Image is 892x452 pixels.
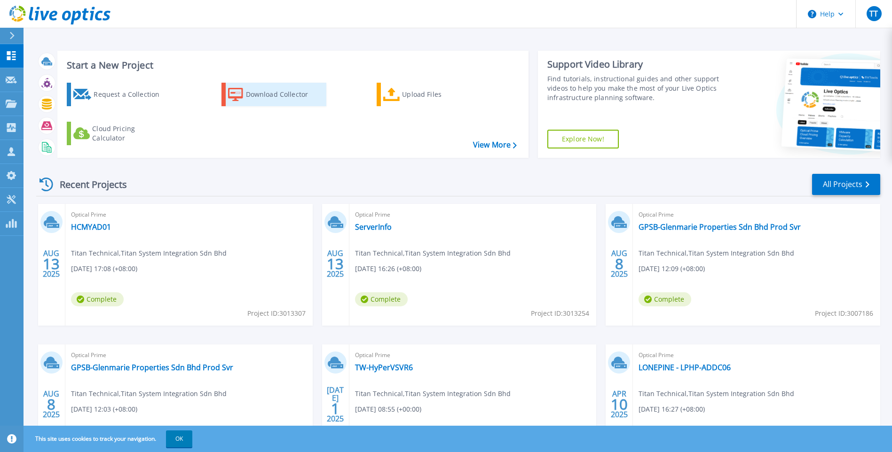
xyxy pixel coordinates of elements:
[611,400,628,408] span: 10
[639,264,705,274] span: [DATE] 12:09 (+08:00)
[547,74,722,102] div: Find tutorials, instructional guides and other support videos to help you make the most of your L...
[377,83,482,106] a: Upload Files
[639,292,691,306] span: Complete
[639,248,794,258] span: Titan Technical , Titan System Integration Sdn Bhd
[402,85,477,104] div: Upload Files
[331,405,339,413] span: 1
[547,58,722,70] div: Support Video Library
[36,173,140,196] div: Recent Projects
[869,10,878,17] span: TT
[67,83,172,106] a: Request a Collection
[815,308,873,319] span: Project ID: 3007186
[43,260,60,268] span: 13
[166,430,192,447] button: OK
[615,260,624,268] span: 8
[639,363,731,372] a: LONEPINE - LPHP-ADDC06
[639,350,875,360] span: Optical Prime
[221,83,326,106] a: Download Collector
[71,404,137,414] span: [DATE] 12:03 (+08:00)
[71,264,137,274] span: [DATE] 17:08 (+08:00)
[812,174,880,195] a: All Projects
[67,122,172,145] a: Cloud Pricing Calculator
[355,350,591,360] span: Optical Prime
[67,60,516,70] h3: Start a New Project
[355,210,591,220] span: Optical Prime
[639,210,875,220] span: Optical Prime
[26,430,192,447] span: This site uses cookies to track your navigation.
[42,247,60,281] div: AUG 2025
[355,292,408,306] span: Complete
[326,387,344,421] div: [DATE] 2025
[531,308,589,319] span: Project ID: 3013254
[473,140,517,149] a: View More
[639,389,794,399] span: Titan Technical , Titan System Integration Sdn Bhd
[71,363,233,372] a: GPSB-Glenmarie Properties Sdn Bhd Prod Svr
[71,389,227,399] span: Titan Technical , Titan System Integration Sdn Bhd
[71,210,307,220] span: Optical Prime
[47,400,55,408] span: 8
[355,389,511,399] span: Titan Technical , Titan System Integration Sdn Bhd
[71,248,227,258] span: Titan Technical , Titan System Integration Sdn Bhd
[355,222,392,232] a: ServerInfo
[355,264,421,274] span: [DATE] 16:26 (+08:00)
[355,363,413,372] a: TW-HyPerVSVR6
[547,130,619,148] a: Explore Now!
[355,248,511,258] span: Titan Technical , Titan System Integration Sdn Bhd
[94,85,169,104] div: Request a Collection
[71,292,124,306] span: Complete
[610,247,628,281] div: AUG 2025
[71,222,111,232] a: HCMYAD01
[92,124,167,143] div: Cloud Pricing Calculator
[610,387,628,421] div: APR 2025
[326,247,344,281] div: AUG 2025
[247,308,306,319] span: Project ID: 3013307
[355,404,421,414] span: [DATE] 08:55 (+00:00)
[639,222,801,232] a: GPSB-Glenmarie Properties Sdn Bhd Prod Svr
[327,260,344,268] span: 13
[42,387,60,421] div: AUG 2025
[246,85,321,104] div: Download Collector
[71,350,307,360] span: Optical Prime
[639,404,705,414] span: [DATE] 16:27 (+08:00)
